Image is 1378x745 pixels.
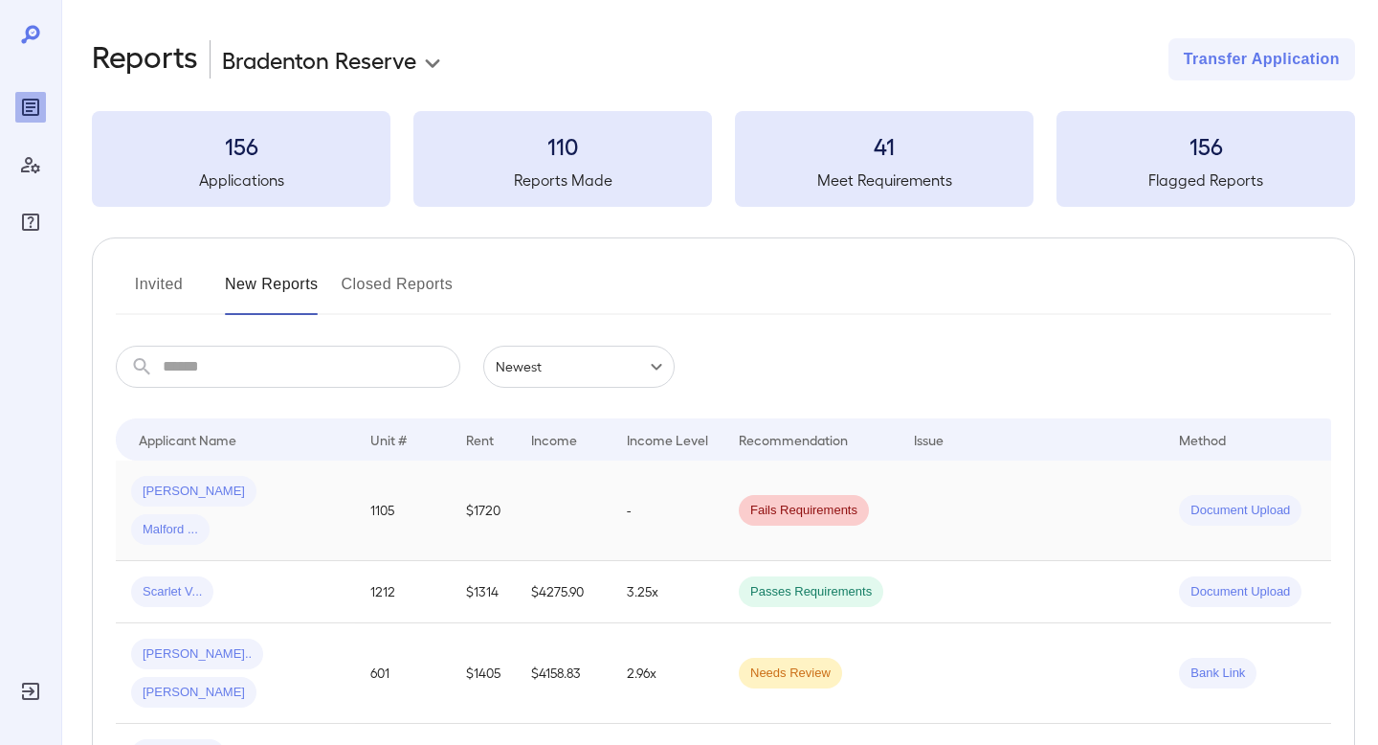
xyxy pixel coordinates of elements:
[131,645,263,664] span: [PERSON_NAME]..
[516,561,611,623] td: $4275.90
[466,428,497,451] div: Rent
[516,623,611,724] td: $4158.83
[1179,665,1256,683] span: Bank Link
[627,428,708,451] div: Income Level
[914,428,945,451] div: Issue
[92,130,390,161] h3: 156
[92,169,390,192] h5: Applications
[1056,169,1355,192] h5: Flagged Reports
[483,346,675,388] div: Newest
[15,207,46,237] div: FAQ
[15,676,46,707] div: Log Out
[735,169,1033,192] h5: Meet Requirements
[1168,38,1355,80] button: Transfer Application
[413,130,712,161] h3: 110
[1056,130,1355,161] h3: 156
[139,428,236,451] div: Applicant Name
[531,428,577,451] div: Income
[131,684,256,702] span: [PERSON_NAME]
[451,561,516,623] td: $1314
[370,428,407,451] div: Unit #
[355,623,451,724] td: 601
[451,461,516,561] td: $1720
[342,269,454,315] button: Closed Reports
[15,149,46,180] div: Manage Users
[739,428,848,451] div: Recommendation
[1179,502,1301,520] span: Document Upload
[611,623,723,724] td: 2.96x
[15,92,46,123] div: Reports
[131,483,256,501] span: [PERSON_NAME]
[1179,583,1301,601] span: Document Upload
[739,665,842,683] span: Needs Review
[735,130,1033,161] h3: 41
[413,169,712,192] h5: Reports Made
[1179,428,1226,451] div: Method
[131,583,213,601] span: Scarlet V...
[355,461,451,561] td: 1105
[611,461,723,561] td: -
[92,38,198,80] h2: Reports
[739,583,883,601] span: Passes Requirements
[355,561,451,623] td: 1212
[739,502,869,520] span: Fails Requirements
[92,111,1355,207] summary: 156Applications110Reports Made41Meet Requirements156Flagged Reports
[222,44,416,75] p: Bradenton Reserve
[131,521,210,539] span: Malford ...
[116,269,202,315] button: Invited
[451,623,516,724] td: $1405
[225,269,319,315] button: New Reports
[611,561,723,623] td: 3.25x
